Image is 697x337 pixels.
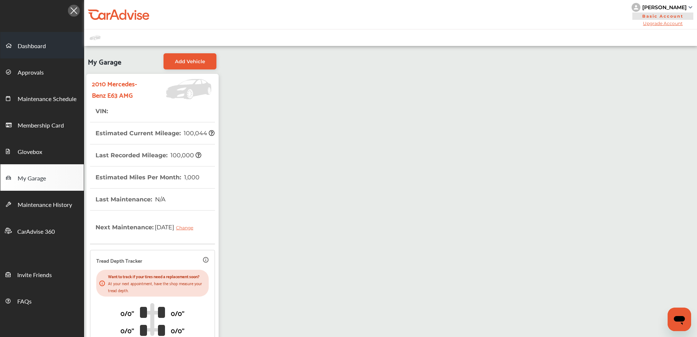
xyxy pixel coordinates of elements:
[17,297,32,306] span: FAQs
[0,32,84,58] a: Dashboard
[668,308,691,331] iframe: Button to launch messaging window
[18,200,72,210] span: Maintenance History
[0,164,84,191] a: My Garage
[18,121,64,130] span: Membership Card
[171,325,184,336] p: 0/0"
[183,174,200,181] span: 1,000
[632,12,693,20] span: Basic Account
[121,307,134,319] p: 0/0"
[18,68,44,78] span: Approvals
[176,225,197,230] div: Change
[18,94,76,104] span: Maintenance Schedule
[175,58,205,64] span: Add Vehicle
[0,85,84,111] a: Maintenance Schedule
[96,166,200,188] th: Estimated Miles Per Month :
[88,53,121,69] span: My Garage
[142,79,215,99] img: Vehicle
[121,325,134,336] p: 0/0"
[183,130,215,137] span: 100,044
[154,218,199,236] span: [DATE]
[0,111,84,138] a: Membership Card
[18,174,46,183] span: My Garage
[92,78,142,100] strong: 2010 Mercedes-Benz E63 AMG
[68,5,80,17] img: Icon.5fd9dcc7.svg
[17,270,52,280] span: Invite Friends
[0,138,84,164] a: Glovebox
[0,191,84,217] a: Maintenance History
[169,152,201,159] span: 100,000
[108,273,206,280] p: Want to track if your tires need a replacement soon?
[96,211,199,244] th: Next Maintenance :
[18,147,42,157] span: Glovebox
[17,227,55,237] span: CarAdvise 360
[632,3,640,12] img: knH8PDtVvWoAbQRylUukY18CTiRevjo20fAtgn5MLBQj4uumYvk2MzTtcAIzfGAtb1XOLVMAvhLuqoNAbL4reqehy0jehNKdM...
[90,33,101,42] img: placeholder_car.fcab19be.svg
[632,21,694,26] span: Upgrade Account
[0,58,84,85] a: Approvals
[171,307,184,319] p: 0/0"
[96,100,109,122] th: VIN :
[689,6,692,8] img: sCxJUJ+qAmfqhQGDUl18vwLg4ZYJ6CxN7XmbOMBAAAAAElFTkSuQmCC
[96,189,165,210] th: Last Maintenance :
[140,303,165,336] img: tire_track_logo.b900bcbc.svg
[96,122,215,144] th: Estimated Current Mileage :
[96,144,201,166] th: Last Recorded Mileage :
[96,256,142,265] p: Tread Depth Tracker
[154,196,165,203] span: N/A
[642,4,687,11] div: [PERSON_NAME]
[18,42,46,51] span: Dashboard
[108,280,206,294] p: At your next appointment, have the shop measure your tread depth.
[164,53,216,69] a: Add Vehicle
